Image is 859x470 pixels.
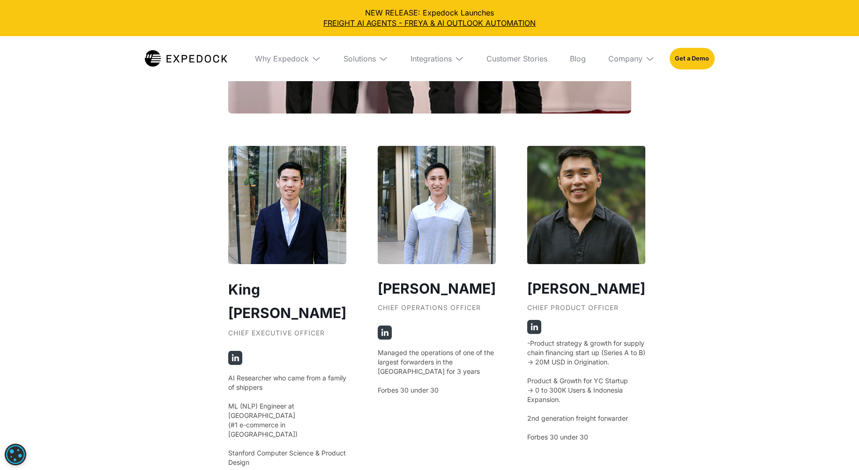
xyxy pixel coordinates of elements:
h2: King [PERSON_NAME] [228,278,346,325]
iframe: Chat Widget [812,425,859,470]
div: Chief Operations Officer [378,304,496,320]
div: Chief Executive Officer [228,329,346,345]
p: Managed the operations of one of the largest forwarders in the [GEOGRAPHIC_DATA] for 3 years Forb... [378,348,496,395]
img: CEO King Alandy Dy [228,146,346,264]
div: Why Expedock [247,36,329,81]
div: Integrations [411,54,452,63]
h3: [PERSON_NAME] [378,278,496,299]
img: Jig Young, co-founder and chief product officer at Expedock.com [527,146,645,264]
a: Get a Demo [670,48,714,69]
div: Company [601,36,662,81]
h3: [PERSON_NAME] [527,278,645,299]
img: COO Jeff Tan [378,146,496,264]
div: Why Expedock [255,54,309,63]
div: Company [608,54,642,63]
a: Customer Stories [479,36,555,81]
div: Integrations [403,36,471,81]
div: Solutions [344,54,376,63]
p: -Product strategy & growth for supply chain financing start up (Series A to B) -> 20M USD in Orig... [527,339,645,442]
div: Chief Product Officer [527,304,645,320]
div: NEW RELEASE: Expedock Launches [7,8,852,29]
a: Blog [562,36,593,81]
div: Solutions [336,36,396,81]
a: FREIGHT AI AGENTS - FREYA & AI OUTLOOK AUTOMATION [7,18,852,28]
